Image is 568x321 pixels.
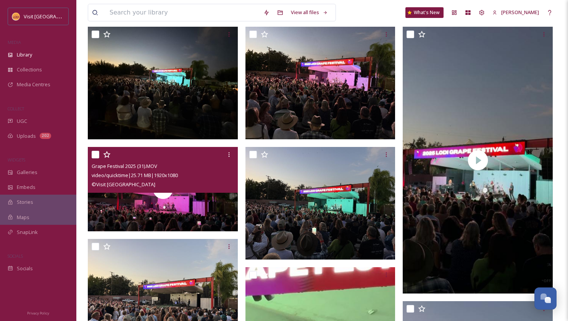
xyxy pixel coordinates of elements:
[489,5,543,20] a: [PERSON_NAME]
[17,169,37,176] span: Galleries
[12,13,20,20] img: Square%20Social%20Visit%20Lodi.png
[245,147,395,260] img: Grape Festival 2025 (11).JPG
[245,27,395,139] img: Grape Festival 2025 (12).JPG
[405,7,444,18] a: What's New
[17,118,27,125] span: UGC
[17,229,38,236] span: SnapLink
[27,311,49,316] span: Privacy Policy
[88,27,238,139] img: Grape Festival 2025 (13).JPG
[27,308,49,317] a: Privacy Policy
[17,81,50,88] span: Media Centres
[501,9,539,16] span: [PERSON_NAME]
[8,253,23,259] span: SOCIALS
[8,39,21,45] span: MEDIA
[24,13,83,20] span: Visit [GEOGRAPHIC_DATA]
[40,133,51,139] div: 202
[92,181,155,188] span: © Visit [GEOGRAPHIC_DATA]
[92,163,157,169] span: Grape Festival 2025 (31).MOV
[534,287,557,310] button: Open Chat
[17,265,33,272] span: Socials
[17,132,36,140] span: Uploads
[17,66,42,73] span: Collections
[17,198,33,206] span: Stories
[17,51,32,58] span: Library
[8,106,24,111] span: COLLECT
[8,157,25,163] span: WIDGETS
[403,27,553,294] img: thumbnail
[17,184,35,191] span: Embeds
[17,214,29,221] span: Maps
[106,4,260,21] input: Search your library
[287,5,332,20] a: View all files
[92,172,178,179] span: video/quicktime | 25.71 MB | 1920 x 1080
